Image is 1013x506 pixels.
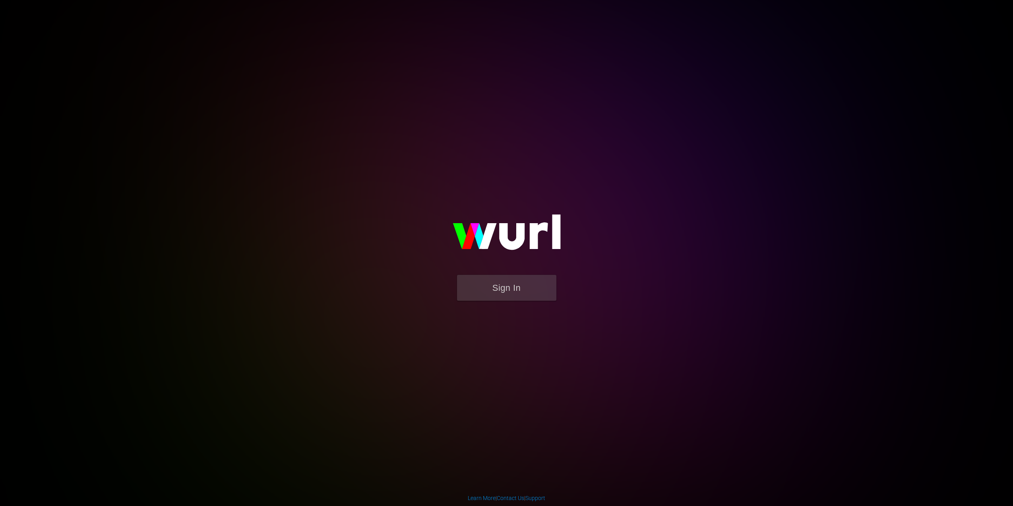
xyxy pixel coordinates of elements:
button: Sign In [457,275,556,301]
a: Contact Us [497,495,524,501]
img: wurl-logo-on-black-223613ac3d8ba8fe6dc639794a292ebdb59501304c7dfd60c99c58986ef67473.svg [427,197,586,274]
a: Support [525,495,545,501]
div: | | [468,494,545,502]
a: Learn More [468,495,496,501]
